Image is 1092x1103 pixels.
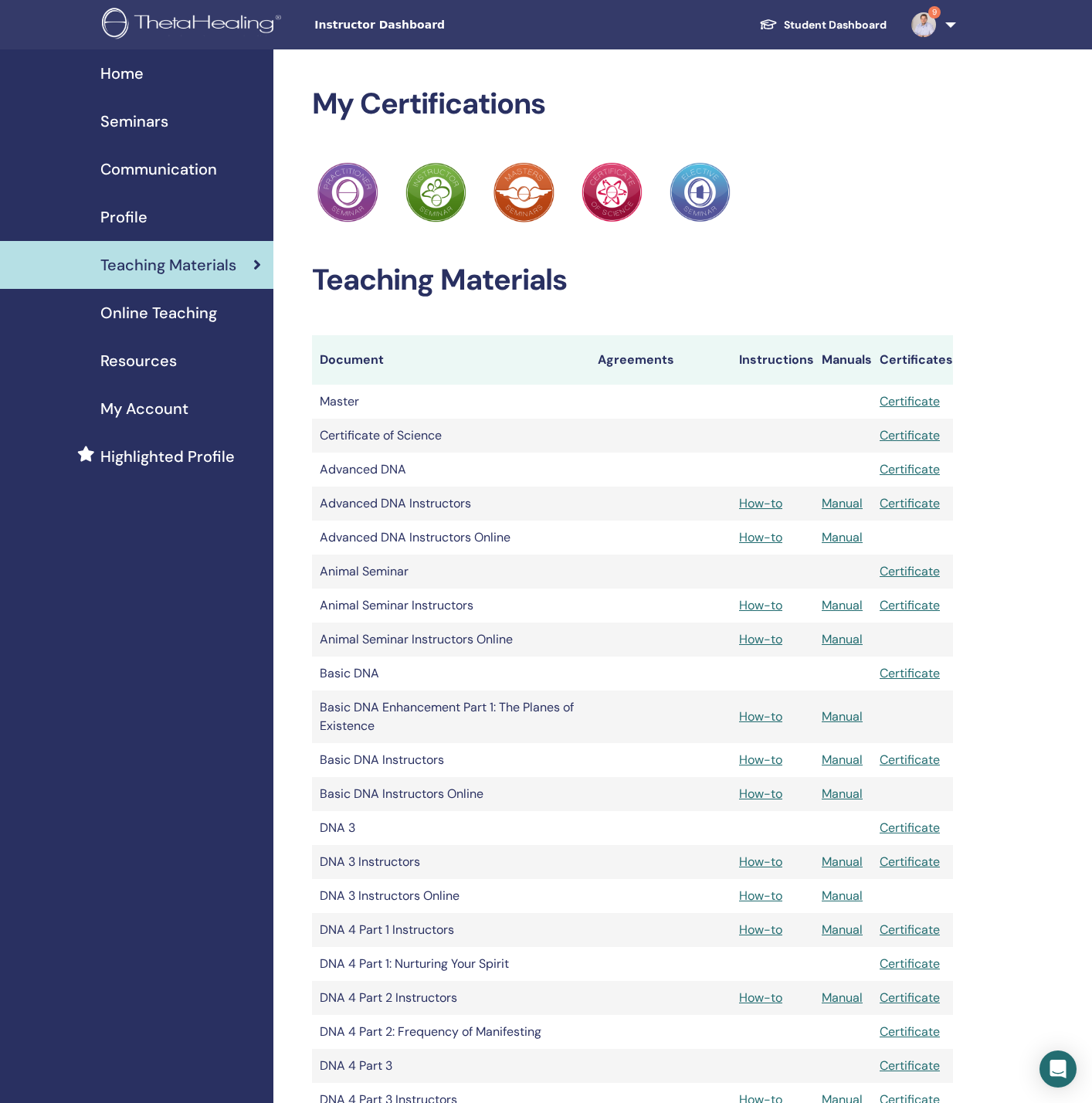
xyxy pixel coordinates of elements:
[312,487,590,521] td: Advanced DNA Instructors
[880,921,940,938] a: Certificate
[822,921,863,938] a: Manual
[739,854,782,870] a: How-to
[100,349,177,372] span: Resources
[880,563,940,579] a: Certificate
[312,419,590,453] td: Certificate of Science
[739,529,782,545] a: How-to
[100,445,235,468] span: Highlighted Profile
[493,162,554,222] img: Practitioner
[822,597,863,613] a: Manual
[880,1057,940,1074] a: Certificate
[670,162,730,222] img: Practitioner
[822,529,863,545] a: Manual
[880,665,940,681] a: Certificate
[822,854,863,870] a: Manual
[312,811,590,845] td: DNA 3
[312,87,954,122] h2: My Certifications
[739,887,782,904] a: How-to
[100,205,148,229] span: Profile
[880,752,940,768] a: Certificate
[747,11,899,39] a: Student Dashboard
[312,845,590,879] td: DNA 3 Instructors
[312,385,590,419] td: Master
[312,335,590,385] th: Document
[312,657,590,691] td: Basic DNA
[880,461,940,477] a: Certificate
[822,989,863,1006] a: Manual
[880,393,940,409] a: Certificate
[582,162,642,222] img: Practitioner
[822,887,863,904] a: Manual
[312,913,590,947] td: DNA 4 Part 1 Instructors
[911,12,936,37] img: default.jpg
[312,555,590,589] td: Animal Seminar
[814,335,872,385] th: Manuals
[880,1023,940,1040] a: Certificate
[739,921,782,938] a: How-to
[590,335,732,385] th: Agreements
[1039,1050,1077,1088] div: Open Intercom Messenger
[100,110,168,133] span: Seminars
[880,597,940,613] a: Certificate
[312,777,590,811] td: Basic DNA Instructors Online
[100,301,217,324] span: Online Teaching
[102,8,287,42] img: logo.png
[312,981,590,1015] td: DNA 4 Part 2 Instructors
[312,691,590,743] td: Basic DNA Enhancement Part 1: The Planes of Existence
[928,6,941,19] span: 9
[100,397,188,420] span: My Account
[739,495,782,511] a: How-to
[312,947,590,981] td: DNA 4 Part 1: Nurturing Your Spirit
[312,1049,590,1083] td: DNA 4 Part 3
[312,623,590,657] td: Animal Seminar Instructors Online
[739,708,782,725] a: How-to
[822,631,863,647] a: Manual
[880,495,940,511] a: Certificate
[759,18,778,31] img: graduation-cap-white.svg
[739,786,782,802] a: How-to
[822,752,863,768] a: Manual
[822,786,863,802] a: Manual
[739,597,782,613] a: How-to
[312,743,590,777] td: Basic DNA Instructors
[100,158,217,181] span: Communication
[314,17,546,33] span: Instructor Dashboard
[880,820,940,836] a: Certificate
[880,955,940,972] a: Certificate
[731,335,814,385] th: Instructions
[880,989,940,1006] a: Certificate
[100,62,144,85] span: Home
[317,162,378,222] img: Practitioner
[739,989,782,1006] a: How-to
[822,495,863,511] a: Manual
[312,1015,590,1049] td: DNA 4 Part 2: Frequency of Manifesting
[405,162,466,222] img: Practitioner
[872,335,953,385] th: Certificates
[312,589,590,623] td: Animal Seminar Instructors
[822,708,863,725] a: Manual
[100,253,236,277] span: Teaching Materials
[312,521,590,555] td: Advanced DNA Instructors Online
[880,854,940,870] a: Certificate
[739,752,782,768] a: How-to
[312,453,590,487] td: Advanced DNA
[880,427,940,443] a: Certificate
[312,263,954,298] h2: Teaching Materials
[312,879,590,913] td: DNA 3 Instructors Online
[739,631,782,647] a: How-to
